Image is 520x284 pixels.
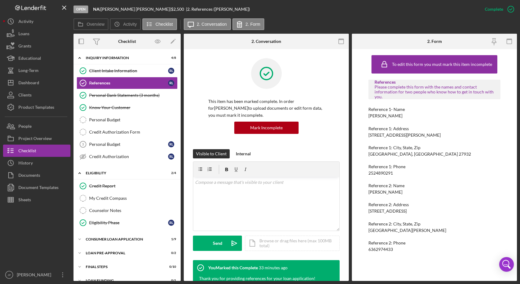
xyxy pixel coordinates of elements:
div: Loan Pre-Approval [86,251,161,255]
div: Reference 2: Name [368,183,500,188]
div: Internal [236,149,251,158]
div: Credit Authorization Form [89,130,177,134]
button: Long-Term [3,64,70,77]
a: Credit Report [77,180,178,192]
a: Credit Authorization Form [77,126,178,138]
div: R L [168,153,174,160]
div: R L [168,80,174,86]
button: Documents [3,169,70,181]
a: Client Intake InformationRL [77,65,178,77]
div: 2524890291 [368,171,393,176]
div: Reference 1: Address [368,126,500,131]
div: Grants [18,40,31,54]
div: Reference 1: Phone [368,164,500,169]
button: Document Templates [3,181,70,194]
button: Project Overview [3,132,70,145]
button: Complete [479,3,517,15]
button: JP[PERSON_NAME] [3,269,70,281]
div: 6362974433 [368,247,393,252]
div: Document Templates [18,181,58,195]
div: Checklist [118,39,136,44]
button: Activity [110,18,141,30]
div: Reference 2: Address [368,202,500,207]
button: Overview [73,18,108,30]
div: Loan Funding [86,279,161,282]
div: [STREET_ADDRESS][PERSON_NAME] [368,133,441,138]
div: [STREET_ADDRESS] [368,209,407,214]
div: 0 / 10 [165,265,176,269]
div: 0 / 2 [165,251,176,255]
a: Eligibility PhaseRL [77,217,178,229]
div: Send [213,236,222,251]
div: Mark Incomplete [250,122,283,134]
div: 1 / 9 [165,237,176,241]
a: Credit AuthorizationRL [77,150,178,163]
text: JP [7,273,11,277]
div: FINAL STEPS [86,265,161,269]
div: Credit Report [89,184,177,188]
label: 2. Conversation [197,22,227,27]
div: My Credit Compass [89,196,177,201]
a: Sheets [3,194,70,206]
div: Project Overview [18,132,52,146]
div: Personal Budget [89,117,177,122]
div: R L [168,68,174,74]
div: Visible to Client [196,149,227,158]
button: Checklist [3,145,70,157]
label: Activity [123,22,137,27]
div: Reference 1: City, State, Zip [368,145,500,150]
button: Dashboard [3,77,70,89]
div: Open Intercom Messenger [499,257,514,272]
div: Counselor Notes [89,208,177,213]
div: Personal Budget [89,142,168,147]
div: References [89,81,168,85]
div: [GEOGRAPHIC_DATA][PERSON_NAME] [368,228,446,233]
a: 3Personal BudgetRL [77,138,178,150]
button: Clients [3,89,70,101]
a: Grants [3,40,70,52]
div: Reference 2: Phone [368,240,500,245]
div: Checklist [18,145,36,158]
label: Overview [87,22,104,27]
button: Product Templates [3,101,70,113]
div: R L [168,220,174,226]
div: Loans [18,28,29,41]
label: Checklist [156,22,173,27]
b: NA [93,6,100,12]
div: Open [73,6,88,13]
div: Reference 2: City, State, Zip [368,222,500,226]
a: My Credit Compass [77,192,178,204]
div: 2. Conversation [251,39,281,44]
button: History [3,157,70,169]
div: 2. Form [427,39,442,44]
div: Product Templates [18,101,54,115]
div: Client Intake Information [89,68,168,73]
div: People [18,120,32,134]
button: Activity [3,15,70,28]
button: 2. Form [232,18,264,30]
label: 2. Form [246,22,260,27]
div: 0 / 1 [165,279,176,282]
div: Know Your Customer [89,105,177,110]
a: Counselor Notes [77,204,178,217]
div: [PERSON_NAME] [PERSON_NAME] | [101,7,171,12]
button: 2. Conversation [184,18,231,30]
div: Credit Authorization [89,154,168,159]
button: Checklist [142,18,177,30]
p: This item has been marked complete. In order for [PERSON_NAME] to upload documents or edit form d... [208,98,324,119]
div: Please complete this form with the names and contact information for two people who know how to g... [375,85,494,99]
div: Activity [18,15,33,29]
a: Educational [3,52,70,64]
button: Internal [233,149,254,158]
button: Mark Incomplete [234,122,299,134]
div: 2 / 4 [165,171,176,175]
a: Loans [3,28,70,40]
div: [GEOGRAPHIC_DATA], [GEOGRAPHIC_DATA] 27932 [368,152,471,157]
